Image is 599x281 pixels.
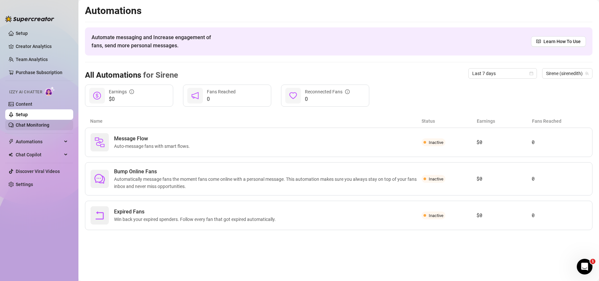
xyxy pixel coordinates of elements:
span: Sirene (sirenedith) [546,69,589,78]
span: thunderbolt [8,139,14,144]
img: svg%3e [94,137,105,148]
span: Inactive [429,177,443,181]
a: Purchase Subscription [16,67,68,78]
span: Fans Reached [207,89,236,94]
span: for Sirene [141,70,178,80]
span: info-circle [129,89,134,94]
span: Izzy AI Chatter [9,89,42,95]
span: calendar [529,71,533,75]
span: 0 [305,95,350,103]
a: Discover Viral Videos [16,169,60,174]
span: Bump Online Fans [114,168,422,176]
article: 0 [532,138,587,146]
a: Learn How To Use [531,36,586,47]
span: Expired Fans [114,208,278,216]
img: AI Chatter [45,86,55,96]
span: team [585,71,589,75]
div: Earnings [109,88,134,95]
img: Chat Copilot [8,152,13,157]
span: rollback [94,210,105,221]
span: Win back your expired spenders. Follow every fan that got expired automatically. [114,216,278,223]
span: Chat Copilot [16,149,62,160]
article: Fans Reached [532,117,587,125]
h3: All Automations [85,70,178,81]
h2: Automations [85,5,592,17]
article: 0 [532,175,587,183]
img: logo-BBDzfeDw.svg [5,16,54,22]
span: read [536,39,541,44]
a: Setup [16,112,28,117]
span: Inactive [429,213,443,218]
span: notification [191,92,199,100]
span: dollar [93,92,101,100]
article: Status [422,117,477,125]
a: Team Analytics [16,57,48,62]
article: $0 [476,175,532,183]
a: Content [16,101,32,107]
article: $0 [476,211,532,219]
span: Auto-message fans with smart flows. [114,143,192,150]
span: Message Flow [114,135,192,143]
article: 0 [532,211,587,219]
a: Settings [16,182,33,187]
iframe: Intercom live chat [577,259,592,274]
span: 1 [590,259,595,264]
span: Automations [16,136,62,147]
span: Automate messaging and Increase engagement of fans, send more personal messages. [92,33,217,50]
div: Reconnected Fans [305,88,350,95]
span: Inactive [429,140,443,145]
article: Name [90,117,422,125]
span: comment [94,174,105,184]
a: Setup [16,31,28,36]
a: Chat Monitoring [16,122,49,128]
span: Learn How To Use [543,38,581,45]
span: Last 7 days [472,69,533,78]
article: Earnings [477,117,532,125]
span: info-circle [345,89,350,94]
span: $0 [109,95,134,103]
span: 0 [207,95,236,103]
a: Creator Analytics [16,41,68,52]
span: heart [289,92,297,100]
article: $0 [476,138,532,146]
span: Automatically message fans the moment fans come online with a personal message. This automation m... [114,176,422,190]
